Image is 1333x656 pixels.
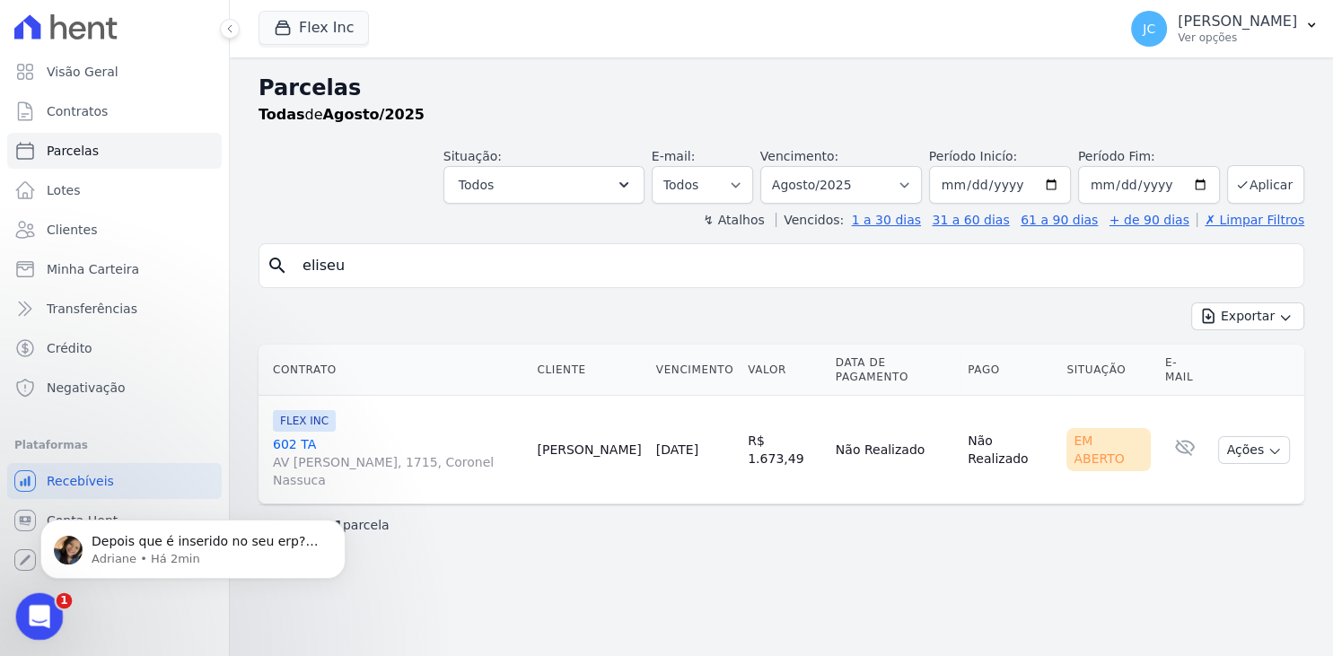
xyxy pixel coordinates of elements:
[273,410,336,432] span: FLEX INC
[47,102,108,120] span: Contratos
[7,172,222,208] a: Lotes
[315,7,347,39] div: Fechar
[7,330,222,366] a: Crédito
[1158,345,1212,396] th: E-mail
[652,149,696,163] label: E-mail:
[7,291,222,327] a: Transferências
[14,434,215,456] div: Plataformas
[308,512,337,540] button: Enviar uma mensagem
[29,398,280,521] div: Certo. Você importa a remessa, e assim que a cobrança é emitida, você baixa o pdf direto da plata...
[14,205,345,263] div: Adriane diz…
[1197,213,1304,227] a: ✗ Limpar Filtros
[829,345,960,396] th: Data de Pagamento
[273,435,522,489] a: 602 TAAV [PERSON_NAME], 1715, Coronel Nassuca
[7,503,222,538] a: Conta Hent
[7,54,222,90] a: Visão Geral
[14,264,294,320] div: O envio para os cliente foram feitos direto da plataforma?
[323,106,425,123] strong: Agosto/2025
[1066,428,1151,471] div: Em Aberto
[189,345,330,363] div: Não, de forma manual
[14,264,345,335] div: Adriane diz…
[259,345,530,396] th: Contrato
[47,221,97,239] span: Clientes
[1191,302,1304,330] button: Exportar
[175,335,345,374] div: Não, de forma manual
[741,345,829,396] th: Valor
[14,335,345,389] div: Joice diz…
[7,463,222,499] a: Recebíveis
[852,213,921,227] a: 1 a 30 dias
[47,63,118,81] span: Visão Geral
[459,174,494,196] span: Todos
[12,7,46,41] button: go back
[1021,213,1098,227] a: 61 a 90 dias
[7,212,222,248] a: Clientes
[741,396,829,504] td: R$ 1.673,49
[57,593,73,609] span: 1
[703,213,764,227] label: ↯ Atalhos
[29,215,280,250] div: Nos casos anteriores, apenas baixei o pdf disponivel na plataforma.
[7,251,222,287] a: Minha Carteira
[929,149,1017,163] label: Período Inicío:
[57,518,71,532] button: Selecionador de GIF
[14,134,345,205] div: Joice diz…
[29,275,280,310] div: O envio para os cliente foram feitos direto da plataforma?
[14,388,345,547] div: Adriane diz…
[1109,213,1189,227] a: + de 90 dias
[443,166,645,204] button: Todos
[47,379,126,397] span: Negativação
[259,72,1304,104] h2: Parcelas
[47,260,139,278] span: Minha Carteira
[267,255,288,276] i: search
[47,300,137,318] span: Transferências
[259,11,369,45] button: Flex Inc
[281,7,315,41] button: Início
[85,518,100,532] button: Upload do anexo
[47,472,114,490] span: Recebíveis
[1178,13,1297,31] p: [PERSON_NAME]
[15,481,344,512] textarea: Envie uma mensagem...
[65,75,345,132] div: E pq com os que eu retirei da remessa eles não conseguem pagar?
[829,396,960,504] td: Não Realizado
[530,345,648,396] th: Cliente
[1117,4,1333,54] button: JC [PERSON_NAME] Ver opções
[259,106,305,123] strong: Todas
[776,213,844,227] label: Vencidos:
[14,75,345,134] div: Joice diz…
[1218,436,1290,464] button: Ações
[51,10,80,39] img: Profile image for Adriane
[1078,147,1220,166] label: Período Fim:
[28,519,42,533] button: Selecionador de Emoji
[79,144,330,179] div: tu só emite essa segunda via e eles conseguem
[273,453,522,489] span: AV [PERSON_NAME], 1715, Coronel Nassuca
[1143,22,1155,35] span: JC
[87,9,142,22] h1: Adriane
[443,149,502,163] label: Situação:
[649,345,741,396] th: Vencimento
[932,213,1009,227] a: 31 a 60 dias
[13,482,373,608] iframe: Intercom notifications mensagem
[79,86,330,121] div: E pq com os que eu retirei da remessa eles não conseguem pagar?
[16,593,64,641] iframe: Intercom live chat
[47,142,99,160] span: Parcelas
[7,133,222,169] a: Parcelas
[14,22,345,75] div: Adriane diz…
[14,205,294,261] div: Nos casos anteriores, apenas baixei o pdf disponivel na plataforma.
[87,22,117,40] p: Ativo
[47,339,92,357] span: Crédito
[259,104,425,126] p: de
[7,370,222,406] a: Negativação
[530,396,648,504] td: [PERSON_NAME]
[1059,345,1158,396] th: Situação
[292,248,1296,284] input: Buscar por nome do lote ou do cliente
[656,442,698,457] a: [DATE]
[760,149,838,163] label: Vencimento:
[960,396,1059,504] td: Não Realizado
[65,134,345,190] div: tu só emite essa segunda via e eles conseguem
[14,388,294,532] div: Certo. Você importa a remessa, e assim que a cobrança é emitida, você baixa o pdf direto da plata...
[47,181,81,199] span: Lotes
[7,93,222,129] a: Contratos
